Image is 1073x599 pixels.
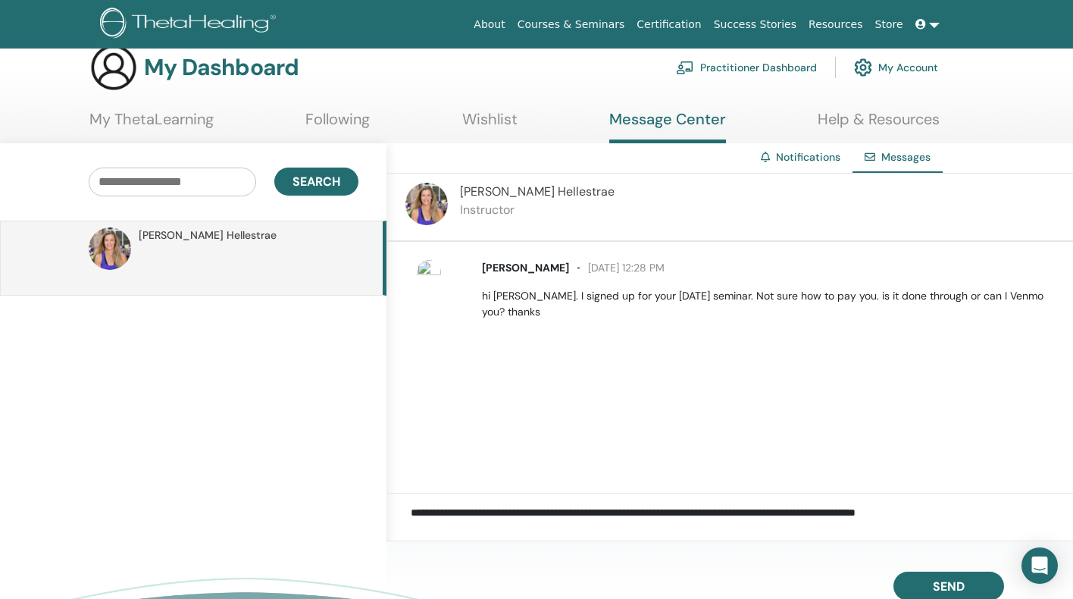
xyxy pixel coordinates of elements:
[818,110,940,140] a: Help & Resources
[881,150,931,164] span: Messages
[609,110,726,143] a: Message Center
[776,150,840,164] a: Notifications
[482,288,1056,320] p: hi [PERSON_NAME]. I signed up for your [DATE] seminar. Not sure how to pay you. is it done throug...
[676,51,817,84] a: Practitioner Dashboard
[89,43,138,92] img: generic-user-icon.jpg
[708,11,802,39] a: Success Stories
[482,261,569,274] span: [PERSON_NAME]
[405,183,448,225] img: default.jpg
[630,11,707,39] a: Certification
[854,55,872,80] img: cog.svg
[802,11,869,39] a: Resources
[460,183,615,199] span: [PERSON_NAME] Hellestrae
[100,8,281,42] img: logo.png
[417,260,441,284] img: 1f21a17d-5c25-4d5c-83a8-7720437a5101
[305,110,370,140] a: Following
[569,261,665,274] span: [DATE] 12:28 PM
[274,168,358,196] button: Search
[462,110,518,140] a: Wishlist
[869,11,909,39] a: Store
[1021,547,1058,584] div: Open Intercom Messenger
[144,54,299,81] h3: My Dashboard
[292,174,340,190] span: Search
[854,51,938,84] a: My Account
[89,227,131,270] img: default.jpg
[89,110,214,140] a: My ThetaLearning
[933,579,965,594] span: Send
[511,11,631,39] a: Courses & Seminars
[468,11,511,39] a: About
[676,61,694,74] img: chalkboard-teacher.svg
[460,201,615,219] p: Instructor
[139,227,277,243] span: [PERSON_NAME] Hellestrae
